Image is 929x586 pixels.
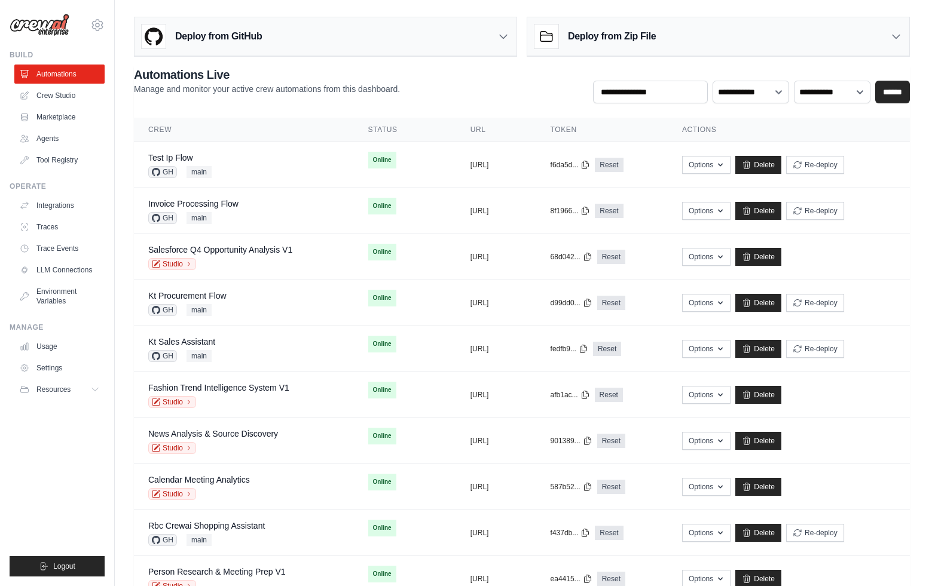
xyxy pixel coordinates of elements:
a: Delete [735,156,781,174]
button: 68d042... [551,252,592,262]
a: Calendar Meeting Analytics [148,475,250,484]
button: d99dd0... [551,298,592,308]
a: Delete [735,248,781,266]
img: Logo [10,14,69,36]
span: Online [368,152,396,168]
span: Online [368,566,396,582]
a: Reset [597,572,625,586]
a: Reset [593,342,621,356]
a: Traces [14,217,105,237]
a: Reset [595,526,623,540]
button: ea4415... [551,574,592,584]
button: 8f1966... [551,206,591,216]
a: Reset [597,296,625,310]
span: Online [368,428,396,444]
a: Fashion Trend Intelligence System V1 [148,383,289,392]
a: Person Research & Meeting Prep V1 [148,567,286,576]
button: Options [682,156,731,174]
a: Kt Sales Assistant [148,337,215,346]
a: Studio [148,442,196,454]
a: Settings [14,358,105,378]
a: Marketplace [14,108,105,127]
a: Studio [148,396,196,408]
a: Reset [597,480,625,494]
a: Reset [597,434,625,448]
th: Actions [668,118,910,142]
button: Re-deploy [786,156,844,174]
a: Studio [148,258,196,270]
th: Status [354,118,456,142]
a: Integrations [14,196,105,215]
button: Options [682,432,731,450]
a: Delete [735,432,781,450]
a: Reset [595,204,623,218]
a: Test Ip Flow [148,153,193,162]
span: Online [368,198,396,214]
a: Delete [735,386,781,404]
span: main [187,166,212,178]
a: Studio [148,488,196,500]
a: Tool Registry [14,151,105,170]
h3: Deploy from Zip File [568,29,656,44]
a: Agents [14,129,105,148]
button: fedfb9... [551,344,588,354]
button: Re-deploy [786,340,844,358]
span: GH [148,166,177,178]
a: Salesforce Q4 Opportunity Analysis V1 [148,245,292,254]
th: Crew [134,118,354,142]
span: main [187,212,212,224]
span: main [187,534,212,546]
div: Operate [10,182,105,191]
th: Token [536,118,668,142]
a: Delete [735,478,781,496]
button: 587b52... [551,482,592,492]
button: Re-deploy [786,524,844,542]
button: f437db... [551,528,591,538]
span: Online [368,474,396,490]
a: Delete [735,294,781,312]
a: Reset [595,158,623,172]
span: GH [148,534,177,546]
button: Options [682,248,731,266]
span: main [187,304,212,316]
th: URL [456,118,536,142]
button: Options [682,202,731,220]
span: Logout [53,562,75,571]
a: Automations [14,65,105,84]
span: Online [368,520,396,536]
a: Invoice Processing Flow [148,199,239,208]
span: Online [368,336,396,352]
p: Manage and monitor your active crew automations from this dashboard. [134,83,400,95]
span: Online [368,382,396,398]
a: Delete [735,340,781,358]
a: Environment Variables [14,282,105,311]
span: Online [368,244,396,260]
span: Online [368,290,396,306]
button: Logout [10,556,105,576]
span: GH [148,212,177,224]
h3: Deploy from GitHub [175,29,262,44]
span: GH [148,350,177,362]
button: Options [682,294,731,312]
a: Reset [597,250,625,264]
span: main [187,350,212,362]
a: Delete [735,524,781,542]
span: GH [148,304,177,316]
button: Options [682,524,731,542]
a: Rbc Crewai Shopping Assistant [148,521,265,530]
a: Delete [735,202,781,220]
img: GitHub Logo [142,24,166,48]
button: Re-deploy [786,294,844,312]
button: Options [682,478,731,496]
div: Manage [10,323,105,332]
a: LLM Connections [14,260,105,280]
a: Crew Studio [14,86,105,105]
button: Options [682,386,731,404]
a: Trace Events [14,239,105,258]
div: Build [10,50,105,60]
h2: Automations Live [134,66,400,83]
span: Resources [36,385,71,394]
button: 901389... [551,436,592,446]
a: Usage [14,337,105,356]
button: Resources [14,380,105,399]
